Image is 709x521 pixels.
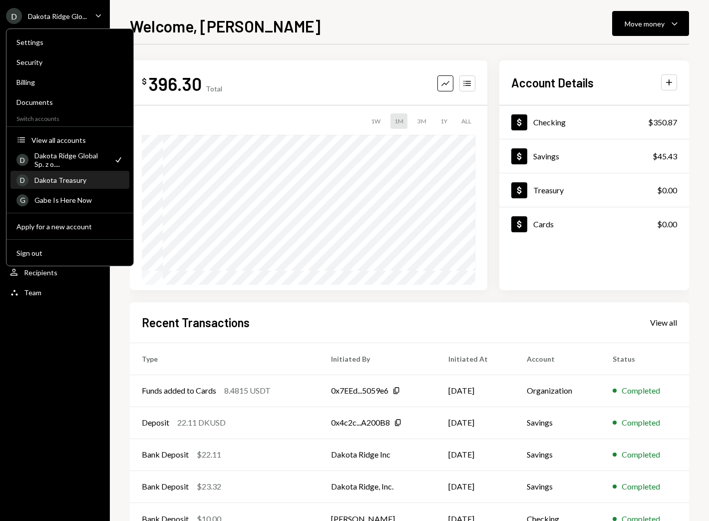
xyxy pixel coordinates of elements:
th: Initiated By [319,343,436,375]
div: $350.87 [648,116,677,128]
div: $0.00 [657,218,677,230]
div: Recipients [24,268,57,277]
div: 22.11 DKUSD [177,417,226,429]
a: Billing [10,73,129,91]
button: Apply for a new account [10,218,129,236]
td: [DATE] [436,471,515,503]
div: 396.30 [149,72,202,95]
div: Savings [533,151,559,161]
th: Status [601,343,689,375]
div: Completed [622,385,660,397]
div: 1W [367,113,384,129]
div: $0.00 [657,184,677,196]
td: Savings [515,471,601,503]
a: Settings [10,33,129,51]
td: Savings [515,407,601,439]
div: Team [24,288,41,297]
td: [DATE] [436,439,515,471]
a: Treasury$0.00 [499,173,689,207]
button: View all accounts [10,131,129,149]
a: Team [6,283,104,301]
div: $22.11 [197,449,221,461]
div: View all accounts [31,136,123,144]
td: [DATE] [436,407,515,439]
div: Completed [622,449,660,461]
div: 0x4c2c...A200B8 [331,417,390,429]
div: D [6,8,22,24]
div: View all [650,318,677,328]
div: Dakota Ridge Glo... [28,12,87,20]
a: Cards$0.00 [499,207,689,241]
a: Checking$350.87 [499,105,689,139]
div: Total [206,84,222,93]
div: $23.32 [197,481,221,493]
div: Completed [622,481,660,493]
div: Dakota Ridge Global Sp. z o.... [34,151,107,168]
th: Initiated At [436,343,515,375]
div: Settings [16,38,123,46]
div: Gabe Is Here Now [34,196,123,204]
div: $ [142,76,147,86]
a: View all [650,317,677,328]
div: Switch accounts [6,113,133,122]
div: 0x7EEd...5059e6 [331,385,388,397]
td: [DATE] [436,375,515,407]
div: Security [16,58,123,66]
a: DDakota Treasury [10,171,129,189]
a: GGabe Is Here Now [10,191,129,209]
div: Bank Deposit [142,481,189,493]
div: Dakota Treasury [34,176,123,184]
div: Completed [622,417,660,429]
div: Apply for a new account [16,222,123,231]
div: $45.43 [653,150,677,162]
div: D [16,174,28,186]
div: Checking [533,117,566,127]
div: Bank Deposit [142,449,189,461]
div: Sign out [16,249,123,257]
td: Savings [515,439,601,471]
td: Dakota Ridge, Inc. [319,471,436,503]
div: Cards [533,219,554,229]
th: Account [515,343,601,375]
th: Type [130,343,319,375]
h2: Account Details [511,74,594,91]
div: Funds added to Cards [142,385,216,397]
h1: Welcome, [PERSON_NAME] [130,16,321,36]
div: ALL [457,113,475,129]
button: Move money [612,11,689,36]
div: D [16,154,28,166]
a: Recipients [6,263,104,281]
div: 8.4815 USDT [224,385,271,397]
td: Organization [515,375,601,407]
div: G [16,194,28,206]
div: Documents [16,98,123,106]
a: Documents [10,93,129,111]
div: Deposit [142,417,169,429]
a: Security [10,53,129,71]
h2: Recent Transactions [142,314,250,331]
div: 3M [413,113,430,129]
button: Sign out [10,244,129,262]
td: Dakota Ridge Inc [319,439,436,471]
div: Treasury [533,185,564,195]
div: Move money [625,18,665,29]
div: Billing [16,78,123,86]
div: 1Y [436,113,451,129]
a: Savings$45.43 [499,139,689,173]
div: 1M [390,113,407,129]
